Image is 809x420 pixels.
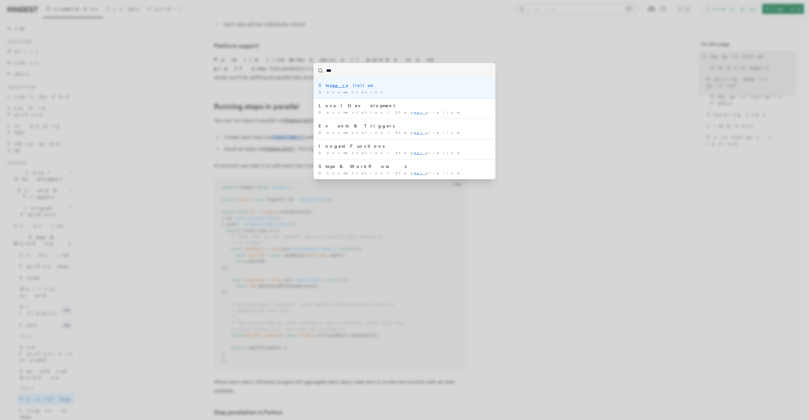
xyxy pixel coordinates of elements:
div: Inngest Functions [319,143,490,149]
mark: par [414,110,426,114]
div: Local Development [319,102,490,109]
mark: par [333,83,346,88]
mark: par [414,151,426,155]
span: Documentation [319,110,385,114]
div: Step allelism [319,82,490,89]
span: / [388,131,393,134]
span: Documentation [319,151,385,155]
span: Documentation [319,90,385,94]
mark: par [414,131,426,134]
span: / [388,171,393,175]
mark: par [414,171,426,175]
span: / [388,110,393,114]
span: / [388,151,393,155]
span: Step allelism [396,171,459,175]
span: Step allelism [396,131,459,134]
span: Documentation [319,171,385,175]
div: Events & Triggers [319,123,490,129]
span: Documentation [319,131,385,134]
span: Step allelism [396,151,459,155]
span: Step allelism [396,110,459,114]
div: Steps & Workflows [319,163,490,170]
